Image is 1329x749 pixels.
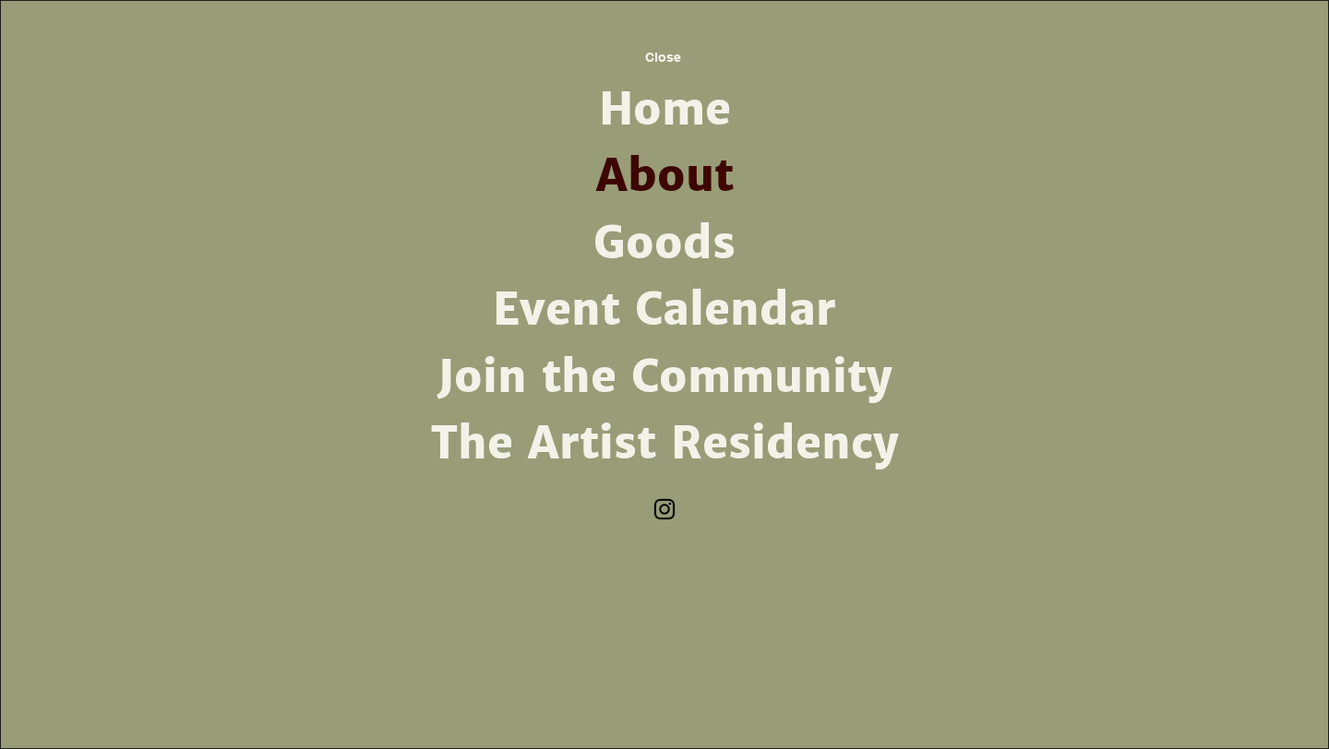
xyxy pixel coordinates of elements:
[424,77,905,477] nav: Site
[651,495,678,523] img: Instagram
[645,50,681,65] span: Close
[424,210,905,277] a: Goods
[613,37,712,77] button: Close
[424,143,905,209] a: About
[424,277,905,343] a: Event Calendar
[424,77,905,143] a: Home
[651,495,678,523] ul: Social Bar
[424,344,905,410] a: Join the Community
[424,410,905,477] a: The Artist Residency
